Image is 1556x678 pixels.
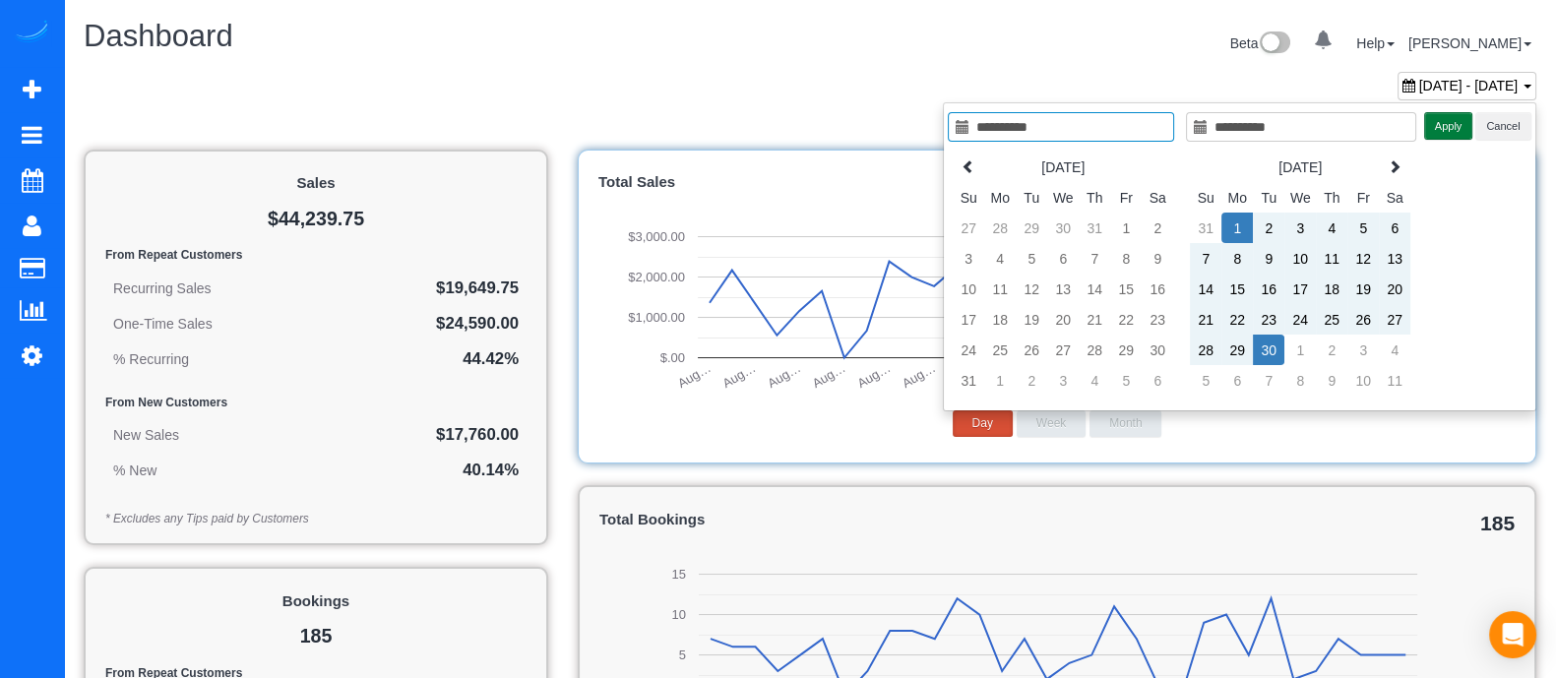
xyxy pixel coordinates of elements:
img: Automaid Logo [12,20,51,47]
button: Day [953,410,1013,437]
td: 9 [1142,243,1173,274]
span: Dashboard [84,19,233,53]
td: 25 [984,335,1016,365]
th: [DATE] [984,152,1142,182]
td: 9 [1316,365,1347,396]
td: 2 [1142,213,1173,243]
td: 4 [984,243,1016,274]
a: Help [1356,35,1395,51]
td: 28 [1079,335,1110,365]
td: 7 [1079,243,1110,274]
th: Tu [1016,182,1047,213]
text: $.00 [660,350,685,365]
span: [DATE] - [DATE] [1419,78,1519,93]
th: Sa [1142,182,1173,213]
td: 3 [953,243,984,274]
td: 24 [953,335,984,365]
td: 14 [1190,274,1221,304]
td: 23 [1142,304,1173,335]
button: Cancel [1475,112,1530,141]
td: 1 [1221,213,1253,243]
button: Month [1089,410,1161,437]
td: 23 [1253,304,1284,335]
a: Beta [1230,35,1291,51]
td: 25 [1316,304,1347,335]
td: 12 [1016,274,1047,304]
em: * Excludes any Tips paid by Customers [105,512,309,525]
td: 17 [953,304,984,335]
td: 7 [1253,365,1284,396]
td: 26 [1016,335,1047,365]
td: 1 [984,365,1016,396]
td: 1 [1284,335,1316,365]
td: 4 [1379,335,1410,365]
td: 31 [953,365,984,396]
h4: Bookings [105,593,527,610]
td: 20 [1047,304,1079,335]
td: 6 [1142,365,1173,396]
td: 19 [1016,304,1047,335]
td: 18 [984,304,1016,335]
td: One-Time Sales [105,306,332,341]
td: 22 [1221,304,1253,335]
th: Fr [1110,182,1142,213]
td: 11 [1379,365,1410,396]
text: 15 [672,567,686,582]
text: $3,000.00 [628,229,685,244]
td: 17 [1284,274,1316,304]
h4: Total Sales [598,174,1516,191]
td: 40.14% [296,453,527,488]
th: Th [1316,182,1347,213]
td: 2 [1253,213,1284,243]
td: $19,649.75 [332,271,527,306]
td: 13 [1379,243,1410,274]
td: 27 [1379,304,1410,335]
text: $2,000.00 [628,270,685,284]
td: 4 [1079,365,1110,396]
svg: A chart. [598,199,1516,396]
td: 5 [1190,365,1221,396]
td: Recurring Sales [105,271,332,306]
td: 30 [1142,335,1173,365]
td: 6 [1221,365,1253,396]
th: Tu [1253,182,1284,213]
td: 3 [1047,365,1079,396]
td: 10 [1284,243,1316,274]
td: 10 [1347,365,1379,396]
td: 8 [1284,365,1316,396]
td: 8 [1221,243,1253,274]
td: 15 [1221,274,1253,304]
td: 20 [1379,274,1410,304]
td: 31 [1079,213,1110,243]
th: Mo [984,182,1016,213]
td: 28 [984,213,1016,243]
button: Apply [1424,112,1473,141]
td: 21 [1079,304,1110,335]
td: 11 [1316,243,1347,274]
button: Week [1017,410,1086,437]
td: 31 [1190,213,1221,243]
td: 3 [1347,335,1379,365]
th: Su [953,182,984,213]
th: Fr [1347,182,1379,213]
td: 21 [1190,304,1221,335]
td: 29 [1221,335,1253,365]
text: 10 [672,607,686,622]
text: 5 [679,647,686,662]
td: 12 [1347,243,1379,274]
td: 9 [1253,243,1284,274]
th: Sa [1379,182,1410,213]
td: 7 [1190,243,1221,274]
td: 14 [1079,274,1110,304]
th: We [1047,182,1079,213]
td: 5 [1110,365,1142,396]
td: 5 [1016,243,1047,274]
td: 28 [1190,335,1221,365]
td: 4 [1316,213,1347,243]
td: 44.42% [332,341,527,377]
th: [DATE] [1221,152,1379,182]
text: $1,000.00 [628,310,685,325]
td: 1 [1110,213,1142,243]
